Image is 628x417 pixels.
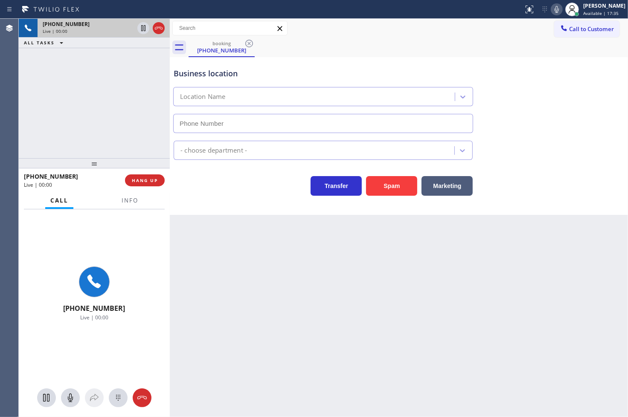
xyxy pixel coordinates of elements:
[85,388,104,407] button: Open directory
[50,197,68,204] span: Call
[554,21,619,37] button: Call to Customer
[180,92,226,102] div: Location Name
[125,174,165,186] button: HANG UP
[116,192,143,209] button: Info
[173,21,287,35] input: Search
[569,25,614,33] span: Call to Customer
[189,40,254,46] div: booking
[45,192,73,209] button: Call
[64,304,125,313] span: [PHONE_NUMBER]
[61,388,80,407] button: Mute
[174,68,473,79] div: Business location
[173,114,473,133] input: Phone Number
[122,197,138,204] span: Info
[37,388,56,407] button: Hold Customer
[551,3,563,15] button: Mute
[422,176,473,196] button: Marketing
[189,38,254,56] div: (866) 542-1611
[109,388,128,407] button: Open dialpad
[189,46,254,54] div: [PHONE_NUMBER]
[19,38,72,48] button: ALL TASKS
[24,172,78,180] span: [PHONE_NUMBER]
[583,10,619,16] span: Available | 17:35
[80,314,108,321] span: Live | 00:00
[366,176,417,196] button: Spam
[43,28,67,34] span: Live | 00:00
[137,22,149,34] button: Hold Customer
[24,40,55,46] span: ALL TASKS
[132,177,158,183] span: HANG UP
[24,181,52,188] span: Live | 00:00
[311,176,362,196] button: Transfer
[43,20,90,28] span: [PHONE_NUMBER]
[583,2,625,9] div: [PERSON_NAME]
[133,388,151,407] button: Hang up
[153,22,165,34] button: Hang up
[180,145,247,155] div: - choose department -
